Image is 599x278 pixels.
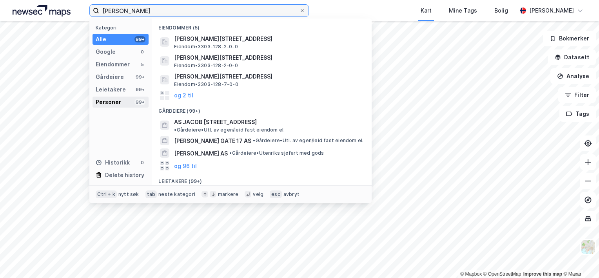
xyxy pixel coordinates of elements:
[558,87,596,103] button: Filter
[174,117,257,127] span: AS JACOB [STREET_ADDRESS]
[283,191,299,198] div: avbryt
[174,161,197,170] button: og 96 til
[134,86,145,93] div: 99+
[13,5,71,16] img: logo.a4113a55bc3d86da70a041830d287a7e.svg
[152,172,372,186] div: Leietakere (99+)
[134,36,145,42] div: 99+
[96,190,117,198] div: Ctrl + k
[560,240,599,278] iframe: Chat Widget
[152,102,372,116] div: Gårdeiere (99+)
[174,149,228,158] span: [PERSON_NAME] AS
[134,99,145,105] div: 99+
[134,74,145,80] div: 99+
[174,44,238,50] span: Eiendom • 3303-128-2-0-0
[174,81,238,88] span: Eiendom • 3303-128-7-0-0
[139,159,145,166] div: 0
[229,150,232,156] span: •
[548,49,596,65] button: Datasett
[158,191,195,198] div: neste kategori
[96,60,130,69] div: Eiendommer
[270,190,282,198] div: esc
[174,127,176,133] span: •
[253,137,255,143] span: •
[99,5,299,16] input: Søk på adresse, matrikkel, gårdeiere, leietakere eller personer
[139,49,145,55] div: 0
[152,18,372,33] div: Eiendommer (5)
[174,62,238,69] span: Eiendom • 3303-128-2-0-0
[96,35,106,44] div: Alle
[174,53,362,62] span: [PERSON_NAME][STREET_ADDRESS]
[118,191,139,198] div: nytt søk
[253,191,263,198] div: velg
[105,170,144,180] div: Delete history
[174,127,285,133] span: Gårdeiere • Utl. av egen/leid fast eiendom el.
[174,136,251,146] span: [PERSON_NAME] GATE 17 AS
[253,137,363,144] span: Gårdeiere • Utl. av egen/leid fast eiendom el.
[96,97,121,107] div: Personer
[174,34,362,44] span: [PERSON_NAME][STREET_ADDRESS]
[96,25,149,31] div: Kategori
[139,61,145,68] div: 5
[421,6,432,15] div: Kart
[96,47,116,57] div: Google
[581,240,595,254] img: Z
[218,191,238,198] div: markere
[559,106,596,122] button: Tags
[494,6,508,15] div: Bolig
[543,31,596,46] button: Bokmerker
[96,85,126,94] div: Leietakere
[449,6,477,15] div: Mine Tags
[229,150,324,156] span: Gårdeiere • Utenriks sjøfart med gods
[96,72,124,82] div: Gårdeiere
[174,72,362,81] span: [PERSON_NAME][STREET_ADDRESS]
[174,91,193,100] button: og 2 til
[145,190,157,198] div: tab
[550,68,596,84] button: Analyse
[529,6,574,15] div: [PERSON_NAME]
[96,158,130,167] div: Historikk
[523,271,562,277] a: Improve this map
[483,271,521,277] a: OpenStreetMap
[560,240,599,278] div: Kontrollprogram for chat
[460,271,482,277] a: Mapbox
